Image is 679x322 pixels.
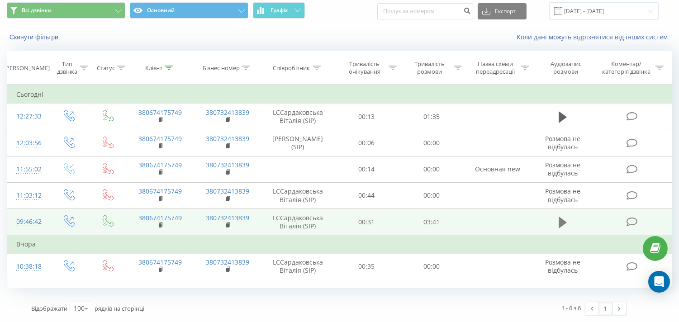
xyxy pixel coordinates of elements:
div: 12:03:56 [16,134,39,152]
div: 10:38:18 [16,258,39,275]
button: Скинути фільтри [7,33,63,41]
td: 03:41 [399,209,464,236]
td: Вчора [7,235,672,253]
div: 12:27:33 [16,108,39,125]
div: 100 [74,304,85,313]
td: LCСардаковська Віталія (SIP) [261,182,334,208]
a: Коли дані можуть відрізнятися вiд інших систем [517,33,672,41]
div: 1 - 6 з 6 [561,303,581,313]
span: Розмова не відбулась [545,134,580,151]
div: Клієнт [145,64,162,72]
a: 380674175749 [138,258,182,266]
span: Графік [271,7,288,14]
button: Графік [253,2,305,19]
td: 01:35 [399,104,464,130]
a: 380674175749 [138,187,182,195]
a: 380732413839 [206,213,249,222]
td: 00:00 [399,182,464,208]
a: 380674175749 [138,108,182,117]
a: 380732413839 [206,134,249,143]
input: Пошук за номером [377,3,473,19]
a: 380674175749 [138,213,182,222]
div: 11:03:12 [16,187,39,204]
span: Розмова не відбулась [545,258,580,275]
td: 00:44 [334,182,399,208]
td: 00:13 [334,104,399,130]
div: Тип дзвінка [57,60,77,76]
a: 380732413839 [206,108,249,117]
td: 00:35 [334,253,399,279]
a: 380674175749 [138,134,182,143]
button: Всі дзвінки [7,2,125,19]
a: 380674175749 [138,161,182,169]
td: LCСардаковська Віталія (SIP) [261,253,334,279]
span: рядків на сторінці [95,304,144,313]
td: 00:00 [399,130,464,156]
td: 00:00 [399,253,464,279]
td: 00:00 [399,156,464,182]
td: 00:06 [334,130,399,156]
span: Всі дзвінки [22,7,52,14]
div: [PERSON_NAME] [4,64,50,72]
div: Статус [97,64,115,72]
span: Розмова не відбулась [545,187,580,204]
button: Експорт [478,3,527,19]
div: 09:46:42 [16,213,39,231]
div: Аудіозапис розмови [540,60,592,76]
td: LCСардаковська Віталія (SIP) [261,209,334,236]
a: 1 [599,302,613,315]
td: 00:14 [334,156,399,182]
div: Тривалість розмови [407,60,451,76]
a: 380732413839 [206,161,249,169]
div: Тривалість очікування [342,60,387,76]
td: 00:31 [334,209,399,236]
div: Open Intercom Messenger [648,271,670,293]
span: Відображати [31,304,67,313]
td: [PERSON_NAME] (SIP) [261,130,334,156]
span: Розмова не відбулась [545,161,580,177]
a: 380732413839 [206,187,249,195]
div: Назва схеми переадресації [472,60,519,76]
td: LCСардаковська Віталія (SIP) [261,104,334,130]
div: Коментар/категорія дзвінка [600,60,653,76]
div: Бізнес номер [203,64,240,72]
button: Основний [130,2,248,19]
a: 380732413839 [206,258,249,266]
td: Основная new [464,156,532,182]
td: Сьогодні [7,85,672,104]
div: 11:55:02 [16,161,39,178]
div: Співробітник [273,64,310,72]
